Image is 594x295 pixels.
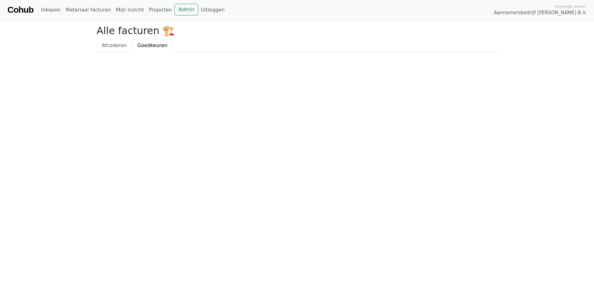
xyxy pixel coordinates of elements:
span: Ingelogd onder: [555,3,587,9]
a: Admin [174,4,198,15]
span: Goedkeuren [137,42,167,48]
a: Materiaal facturen [63,4,114,16]
h2: Alle facturen 🏗️ [97,25,497,37]
a: Uitloggen [198,4,227,16]
span: Aannemersbedrijf [PERSON_NAME] B.V. [494,9,587,16]
a: Afcoderen [97,39,132,52]
a: Cohub [7,2,33,17]
a: Inkopen [38,4,63,16]
a: Projecten [146,4,174,16]
span: Afcoderen [102,42,127,48]
a: Goedkeuren [132,39,173,52]
a: Mijn inzicht [114,4,147,16]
